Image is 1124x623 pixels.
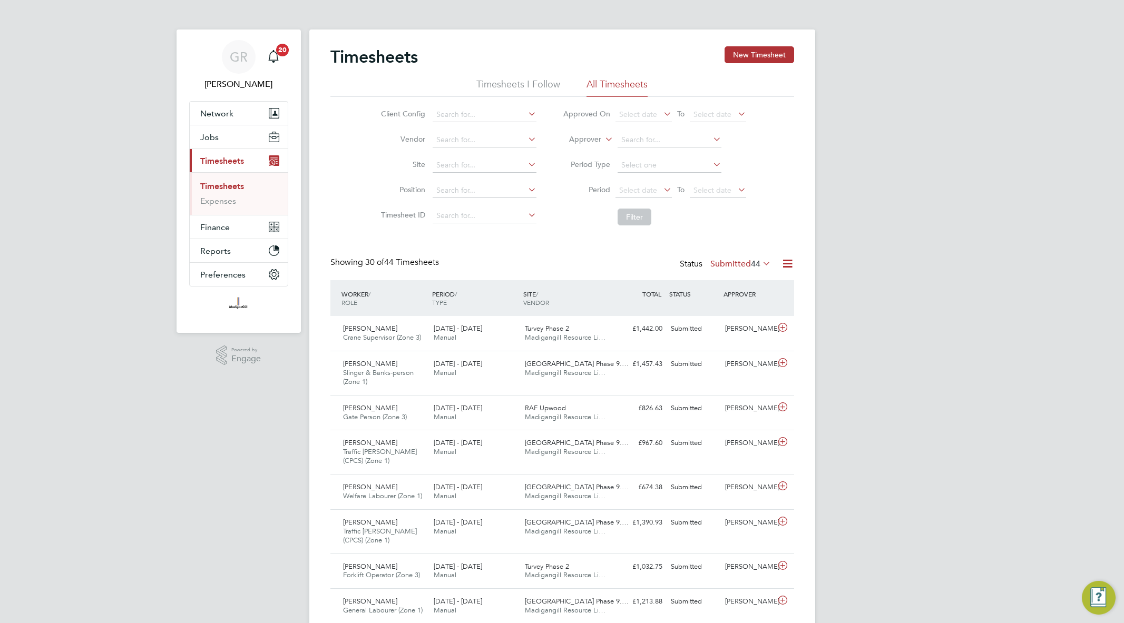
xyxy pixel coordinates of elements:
span: Gate Person (Zone 3) [343,412,407,421]
input: Search for... [433,209,536,223]
input: Search for... [433,133,536,147]
span: Goncalo Rodrigues [189,78,288,91]
span: 30 of [365,257,384,268]
span: [DATE] - [DATE] [434,518,482,527]
span: Forklift Operator (Zone 3) [343,570,420,579]
span: Madigangill Resource Li… [525,447,605,456]
div: Submitted [667,434,721,452]
span: [PERSON_NAME] [343,359,397,368]
label: Period Type [563,160,610,169]
span: [GEOGRAPHIC_DATA] Phase 9.… [525,438,629,447]
span: GR [230,50,248,64]
label: Timesheet ID [378,210,425,220]
span: Madigangill Resource Li… [525,606,605,615]
span: General Labourer (Zone 1) [343,606,423,615]
div: £967.60 [612,434,667,452]
span: [GEOGRAPHIC_DATA] Phase 9.… [525,359,629,368]
span: Crane Supervisor (Zone 3) [343,333,421,342]
span: Finance [200,222,230,232]
div: APPROVER [721,284,776,303]
div: £674.38 [612,479,667,496]
span: [DATE] - [DATE] [434,438,482,447]
div: [PERSON_NAME] [721,593,776,610]
button: Preferences [190,263,288,286]
span: TYPE [432,298,447,306]
a: 20 [263,40,284,74]
div: STATUS [667,284,721,303]
span: [DATE] - [DATE] [434,324,482,333]
span: [DATE] - [DATE] [434,562,482,571]
span: [DATE] - [DATE] [434,403,482,412]
span: Madigangill Resource Li… [525,570,605,579]
a: Expenses [200,196,236,206]
span: Madigangill Resource Li… [525,412,605,421]
div: £1,457.43 [612,355,667,373]
div: [PERSON_NAME] [721,434,776,452]
span: Timesheets [200,156,244,166]
div: Submitted [667,558,721,576]
li: Timesheets I Follow [476,78,560,97]
span: [DATE] - [DATE] [434,597,482,606]
span: Madigangill Resource Li… [525,333,605,342]
span: To [674,107,688,121]
span: ROLE [341,298,357,306]
span: Manual [434,368,456,377]
div: [PERSON_NAME] [721,514,776,531]
button: Jobs [190,125,288,149]
span: Network [200,108,233,118]
div: £826.63 [612,400,667,417]
div: PERIOD [429,284,521,312]
span: Manual [434,447,456,456]
span: Manual [434,491,456,500]
span: 44 [751,259,760,269]
span: [PERSON_NAME] [343,482,397,491]
div: Status [680,257,773,272]
div: Submitted [667,320,721,338]
div: Showing [330,257,441,268]
span: Manual [434,412,456,421]
span: Traffic [PERSON_NAME] (CPCS) (Zone 1) [343,527,417,545]
span: [DATE] - [DATE] [434,482,482,491]
span: Manual [434,527,456,536]
input: Search for... [433,158,536,173]
div: £1,442.00 [612,320,667,338]
span: Turvey Phase 2 [525,324,569,333]
img: madigangill-logo-retina.png [227,297,250,314]
div: [PERSON_NAME] [721,558,776,576]
button: Filter [618,209,651,225]
span: [PERSON_NAME] [343,403,397,412]
div: Submitted [667,400,721,417]
li: All Timesheets [587,78,648,97]
label: Client Config [378,109,425,118]
a: Powered byEngage [216,345,261,365]
span: / [536,290,538,298]
input: Search for... [618,133,721,147]
span: Select date [693,185,731,195]
span: [PERSON_NAME] [343,438,397,447]
button: Engage Resource Center [1082,581,1116,615]
span: [GEOGRAPHIC_DATA] Phase 9.… [525,597,629,606]
div: [PERSON_NAME] [721,320,776,338]
span: Select date [619,110,657,119]
span: Engage [231,354,261,363]
span: / [368,290,370,298]
button: Timesheets [190,149,288,172]
button: Finance [190,215,288,239]
span: [DATE] - [DATE] [434,359,482,368]
label: Vendor [378,134,425,144]
span: Select date [619,185,657,195]
span: [GEOGRAPHIC_DATA] Phase 9.… [525,482,629,491]
div: Submitted [667,355,721,373]
span: Powered by [231,345,261,354]
span: [PERSON_NAME] [343,518,397,527]
span: 20 [276,44,289,56]
span: Madigangill Resource Li… [525,368,605,377]
label: Submitted [710,259,771,269]
div: £1,390.93 [612,514,667,531]
span: [PERSON_NAME] [343,597,397,606]
span: Madigangill Resource Li… [525,491,605,500]
span: Jobs [200,132,219,142]
span: Select date [693,110,731,119]
div: Timesheets [190,172,288,215]
span: To [674,183,688,196]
